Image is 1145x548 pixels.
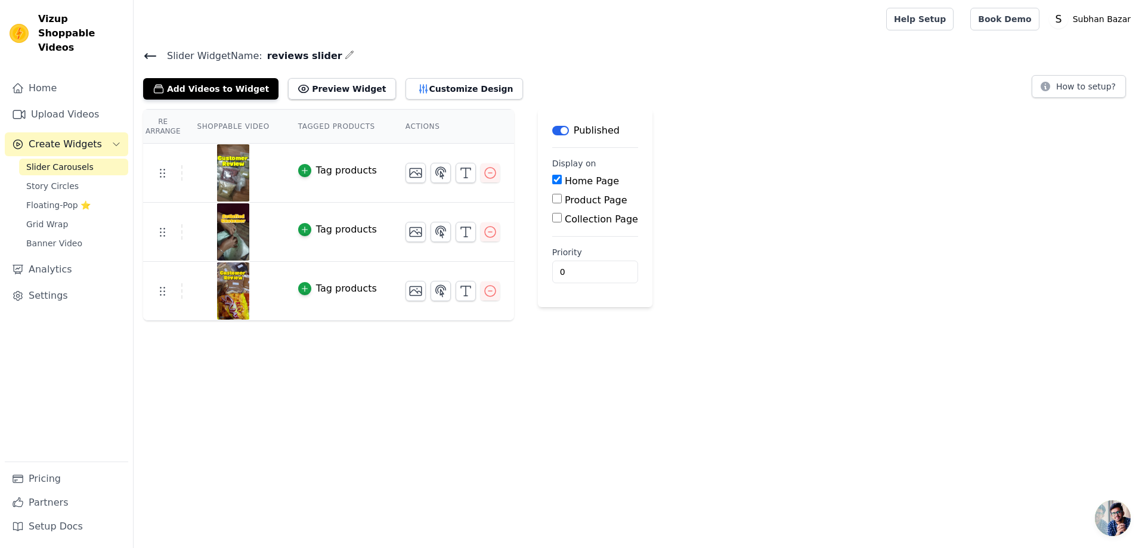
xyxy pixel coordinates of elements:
div: Edit Name [345,48,354,64]
a: Home [5,76,128,100]
a: Partners [5,491,128,515]
a: Floating-Pop ⭐ [19,197,128,213]
a: How to setup? [1032,83,1126,95]
p: Published [574,123,620,138]
th: Actions [391,110,514,144]
img: Vizup [10,24,29,43]
button: Change Thumbnail [406,222,426,242]
button: Change Thumbnail [406,163,426,183]
p: Subhan Bazar [1068,8,1135,30]
legend: Display on [552,157,596,169]
a: Banner Video [19,235,128,252]
button: Change Thumbnail [406,281,426,301]
a: Upload Videos [5,103,128,126]
span: Story Circles [26,180,79,192]
a: Story Circles [19,178,128,194]
img: tn-10847620b6c04f18a0a923fd66767bef.png [216,144,250,202]
a: Help Setup [886,8,954,30]
div: Tag products [316,281,377,296]
label: Home Page [565,175,619,187]
a: Pricing [5,467,128,491]
a: Book Demo [970,8,1039,30]
button: Tag products [298,163,377,178]
text: S [1055,13,1062,25]
span: Create Widgets [29,137,102,151]
a: Grid Wrap [19,216,128,233]
label: Priority [552,246,638,258]
button: Add Videos to Widget [143,78,278,100]
button: How to setup? [1032,75,1126,98]
span: Vizup Shoppable Videos [38,12,123,55]
button: Preview Widget [288,78,395,100]
span: Slider Widget Name: [157,49,262,63]
img: tn-a36890c5202044198b0f93d245185326.png [216,262,250,320]
img: tn-ed5a4b79eb914aad8dee93a727ae9dfa.png [216,203,250,261]
button: Create Widgets [5,132,128,156]
div: Tag products [316,163,377,178]
span: reviews slider [262,49,342,63]
a: Analytics [5,258,128,281]
span: Floating-Pop ⭐ [26,199,91,211]
a: Open chat [1095,500,1131,536]
div: Tag products [316,222,377,237]
label: Collection Page [565,213,638,225]
a: Setup Docs [5,515,128,538]
button: S Subhan Bazar [1049,8,1135,30]
a: Slider Carousels [19,159,128,175]
th: Re Arrange [143,110,182,144]
a: Settings [5,284,128,308]
th: Tagged Products [284,110,391,144]
span: Banner Video [26,237,82,249]
th: Shoppable Video [182,110,283,144]
span: Slider Carousels [26,161,94,173]
button: Tag products [298,222,377,237]
span: Grid Wrap [26,218,68,230]
label: Product Page [565,194,627,206]
button: Tag products [298,281,377,296]
button: Customize Design [406,78,523,100]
